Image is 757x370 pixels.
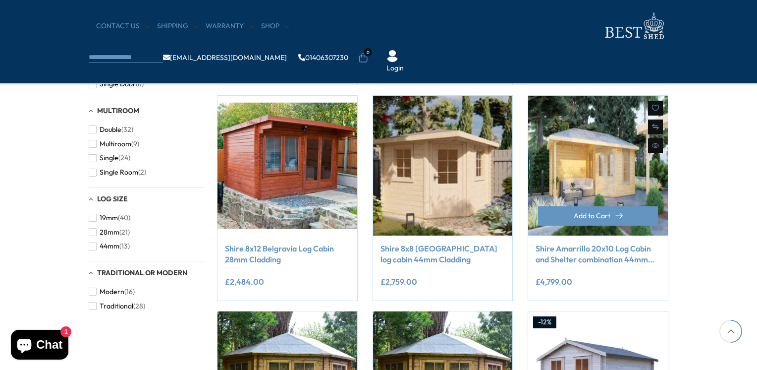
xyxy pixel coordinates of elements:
button: Modern [89,285,135,299]
span: Multiroom [100,140,131,148]
span: 28mm [100,228,119,237]
span: (8) [136,80,144,88]
span: (13) [119,242,130,250]
a: 0 [358,53,368,63]
span: (21) [119,228,130,237]
span: (24) [118,154,130,162]
span: Multiroom [97,106,139,115]
span: Traditional or Modern [97,268,187,277]
a: CONTACT US [96,21,150,31]
span: 44mm [100,242,119,250]
a: Login [386,63,404,73]
span: (40) [118,214,130,222]
ins: £2,484.00 [225,278,264,286]
span: Single Door [100,80,136,88]
button: 28mm [89,225,130,240]
img: Shire Amarrillo 20x10 Log Cabin and Shelter combination 44mm cladding - Best Shed [528,96,668,236]
img: Shire 8x8 Colombo Corner log cabin 44mm Cladding - Best Shed [373,96,513,236]
a: Shipping [157,21,198,31]
span: Add to Cart [574,212,610,219]
span: Single Room [100,168,138,177]
a: Shire 8x12 Belgravia Log Cabin 28mm Cladding [225,243,350,265]
a: Shire Amarrillo 20x10 Log Cabin and Shelter combination 44mm cladding [536,243,660,265]
span: Modern [100,288,124,296]
span: (28) [133,302,145,310]
span: Traditional [100,302,133,310]
button: Double [89,123,133,137]
span: Double [100,125,121,134]
inbox-online-store-chat: Shopify online store chat [8,330,71,362]
span: Single [100,154,118,162]
div: -12% [533,316,556,328]
a: Shire 8x8 [GEOGRAPHIC_DATA] log cabin 44mm Cladding [380,243,505,265]
a: 01406307230 [298,54,348,61]
a: Shop [261,21,289,31]
button: Single Door [89,77,144,91]
ins: £4,799.00 [536,278,572,286]
button: Add to Cart [538,206,658,226]
img: logo [599,10,668,42]
img: Shire 8x12 Belgravia Log Cabin 19mm Cladding - Best Shed [217,96,357,236]
button: Multiroom [89,137,139,151]
button: 44mm [89,239,130,253]
span: 19mm [100,214,118,222]
button: 19mm [89,211,130,225]
span: (32) [121,125,133,134]
span: (9) [131,140,139,148]
a: Warranty [206,21,254,31]
span: (16) [124,288,135,296]
span: (2) [138,168,146,177]
a: [EMAIL_ADDRESS][DOMAIN_NAME] [163,54,287,61]
button: Traditional [89,299,145,313]
span: Log Size [97,194,128,203]
button: Single [89,151,130,165]
button: Single Room [89,165,146,180]
img: User Icon [386,50,398,62]
ins: £2,759.00 [380,278,417,286]
span: 0 [364,48,372,57]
